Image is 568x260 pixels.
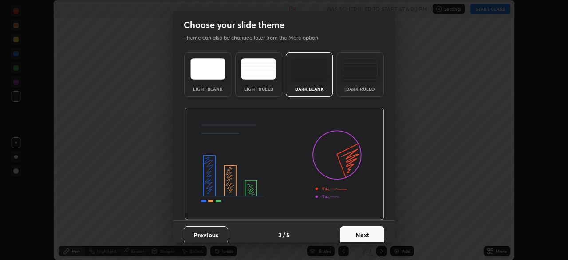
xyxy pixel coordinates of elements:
[241,58,276,80] img: lightRuledTheme.5fabf969.svg
[292,58,327,80] img: darkTheme.f0cc69e5.svg
[184,108,384,220] img: darkThemeBanner.d06ce4a2.svg
[190,58,225,80] img: lightTheme.e5ed3b09.svg
[184,34,327,42] p: Theme can also be changed later from the More option
[286,230,290,240] h4: 5
[184,226,228,244] button: Previous
[340,226,384,244] button: Next
[343,58,378,80] img: darkRuledTheme.de295e13.svg
[343,87,378,91] div: Dark Ruled
[241,87,276,91] div: Light Ruled
[184,19,284,31] h2: Choose your slide theme
[190,87,225,91] div: Light Blank
[283,230,285,240] h4: /
[292,87,327,91] div: Dark Blank
[278,230,282,240] h4: 3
